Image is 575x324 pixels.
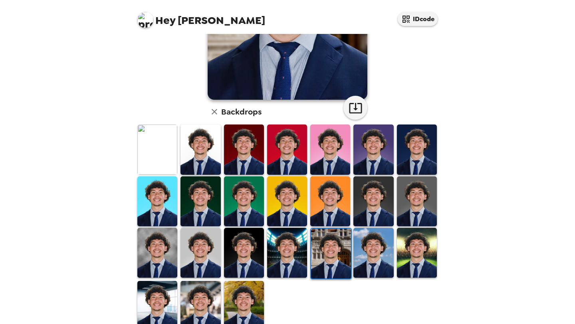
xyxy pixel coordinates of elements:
span: [PERSON_NAME] [137,8,265,26]
button: IDcode [398,12,438,26]
img: profile pic [137,12,153,28]
img: Original [137,124,177,174]
span: Hey [155,13,175,28]
h6: Backdrops [221,105,262,118]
